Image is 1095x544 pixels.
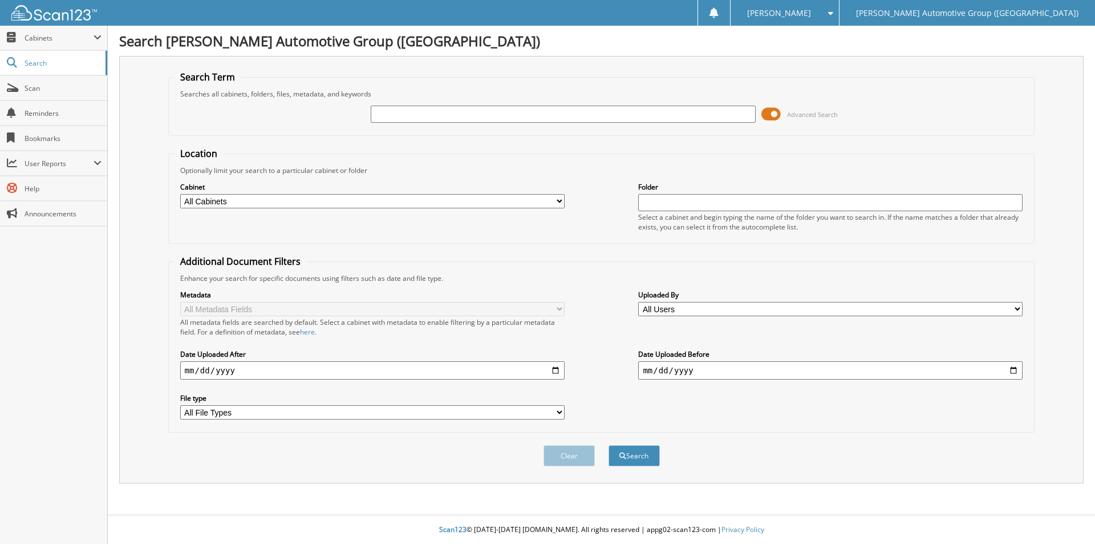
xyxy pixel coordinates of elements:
[638,182,1023,192] label: Folder
[180,182,565,192] label: Cabinet
[747,10,811,17] span: [PERSON_NAME]
[25,159,94,168] span: User Reports
[108,516,1095,544] div: © [DATE]-[DATE] [DOMAIN_NAME]. All rights reserved | appg02-scan123-com |
[175,89,1029,99] div: Searches all cabinets, folders, files, metadata, and keywords
[175,147,223,160] legend: Location
[175,71,241,83] legend: Search Term
[175,166,1029,175] div: Optionally limit your search to a particular cabinet or folder
[25,108,102,118] span: Reminders
[25,134,102,143] span: Bookmarks
[544,445,595,466] button: Clear
[180,349,565,359] label: Date Uploaded After
[11,5,97,21] img: scan123-logo-white.svg
[25,83,102,93] span: Scan
[638,212,1023,232] div: Select a cabinet and begin typing the name of the folder you want to search in. If the name match...
[609,445,660,466] button: Search
[175,255,306,268] legend: Additional Document Filters
[175,273,1029,283] div: Enhance your search for specific documents using filters such as date and file type.
[25,209,102,219] span: Announcements
[25,58,100,68] span: Search
[439,525,467,534] span: Scan123
[180,317,565,337] div: All metadata fields are searched by default. Select a cabinet with metadata to enable filtering b...
[856,10,1078,17] span: [PERSON_NAME] Automotive Group ([GEOGRAPHIC_DATA])
[180,290,565,300] label: Metadata
[638,361,1023,380] input: end
[180,361,565,380] input: start
[721,525,764,534] a: Privacy Policy
[638,349,1023,359] label: Date Uploaded Before
[787,110,838,119] span: Advanced Search
[180,393,565,403] label: File type
[119,31,1084,50] h1: Search [PERSON_NAME] Automotive Group ([GEOGRAPHIC_DATA])
[638,290,1023,300] label: Uploaded By
[25,33,94,43] span: Cabinets
[300,327,315,337] a: here
[25,184,102,194] span: Help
